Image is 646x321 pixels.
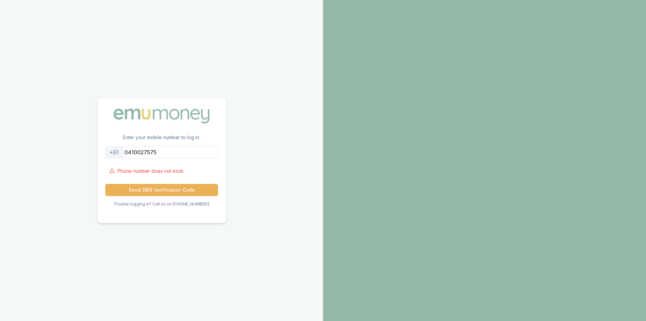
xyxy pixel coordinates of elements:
[111,106,212,126] img: Emu Money
[97,134,226,146] p: Enter your mobile number to log in.
[105,146,123,158] div: +61
[105,146,218,158] input: 0412345678
[117,168,184,174] p: Phone number does not exist.
[113,201,210,207] p: Trouble logging in? Call us on [PHONE_NUMBER].
[105,184,218,196] button: Send SMS Verification Code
